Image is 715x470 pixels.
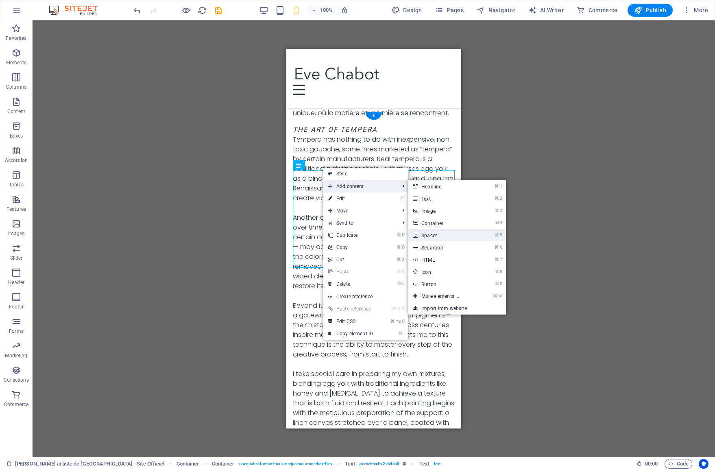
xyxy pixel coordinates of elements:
[495,196,499,201] i: ⌘
[345,459,355,469] span: Click to select. Double-click to edit
[197,5,207,15] button: reload
[341,7,348,14] i: On resize automatically adjust zoom level to fit chosen device.
[408,278,475,290] a: ⌘9Button
[397,269,401,274] i: ⌘
[500,269,502,274] i: 8
[495,245,499,250] i: ⌘
[6,59,27,66] p: Elements
[495,184,499,189] i: ⌘
[495,257,499,262] i: ⌘
[682,6,708,14] span: More
[500,208,502,213] i: 3
[397,232,401,238] i: ⌘
[500,245,502,250] i: 6
[133,6,142,15] i: Undo: Change HTML (Ctrl+Z)
[323,180,396,192] span: Add content
[323,278,378,290] a: ⌦Delete
[402,319,404,324] i: C
[665,459,692,469] button: Code
[500,232,502,238] i: 5
[8,279,24,286] p: Header
[323,315,378,328] a: ⌘⌥CEdit CSS
[408,266,475,278] a: ⌘8Icon
[9,181,24,188] p: Tables
[408,205,475,217] a: ⌘3Image
[9,328,24,334] p: Forms
[408,229,475,241] a: ⌘5Spacer
[307,5,336,15] button: 100%
[637,459,658,469] h6: Session time
[577,6,618,14] span: Commerce
[358,459,399,469] span: . preset-text-v2-default
[408,217,475,229] a: ⌘4Container
[6,84,26,90] p: Columns
[323,205,396,217] span: Move
[323,168,408,180] a: Style
[403,461,406,466] i: This element is a customizable preset
[7,459,164,469] a: Click to cancel selection. Double-click to open Pages
[5,157,28,164] p: Accordion
[7,108,25,115] p: Content
[397,245,401,250] i: ⌘
[495,232,499,238] i: ⌘
[392,6,422,14] span: Design
[528,6,564,14] span: AI Writer
[323,192,378,205] a: ⏎Edit
[401,196,404,201] i: ⏎
[212,459,235,469] span: Click to select. Double-click to edit
[435,6,464,14] span: Pages
[495,269,499,274] i: ⌘
[5,352,27,359] p: Marketing
[323,217,396,229] a: Send to
[8,230,25,237] p: Images
[408,192,475,205] a: ⌘2Text
[573,4,621,17] button: Commerce
[433,459,440,469] span: . text
[323,328,378,340] a: ⌘ICopy element ID
[398,331,403,336] i: ⌘
[388,4,425,17] button: Design
[323,229,378,241] a: ⌘DDuplicate
[177,459,199,469] span: Click to select. Double-click to edit
[500,257,502,262] i: 7
[397,306,401,311] i: ⇧
[473,4,519,17] button: Navigator
[7,206,26,212] p: Features
[390,319,395,324] i: ⌘
[402,257,404,262] i: X
[198,6,207,15] i: Reload page
[10,255,23,261] p: Slider
[495,208,499,213] i: ⌘
[398,281,404,286] i: ⌦
[645,459,658,469] span: 00 00
[408,180,475,192] a: ⌘1Headline
[628,4,673,17] button: Publish
[634,6,666,14] span: Publish
[495,220,499,225] i: ⌘
[408,290,475,302] a: ⌘⏎More elements ...
[366,112,381,120] div: +
[320,5,333,15] h6: 100%
[408,241,475,254] a: ⌘6Separator
[500,184,502,189] i: 1
[500,220,502,225] i: 4
[419,459,429,469] span: Click to select. Double-click to edit
[679,4,711,17] button: More
[408,254,475,266] a: ⌘7HTML
[47,5,108,15] img: Editor Logo
[396,319,401,324] i: ⌥
[500,281,502,286] i: 9
[668,459,689,469] span: Code
[397,257,401,262] i: ⌘
[4,377,28,383] p: Collections
[388,4,425,17] div: Design (Ctrl+Alt+Y)
[238,459,332,469] span: . unequal-columns-box .unequal-columns-box-flex
[651,461,652,467] span: :
[10,133,23,139] p: Boxes
[493,293,497,299] i: ⌘
[392,306,396,311] i: ⌘
[323,266,378,278] a: ⌘VPaste
[525,4,567,17] button: AI Writer
[214,5,223,15] button: save
[477,6,515,14] span: Navigator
